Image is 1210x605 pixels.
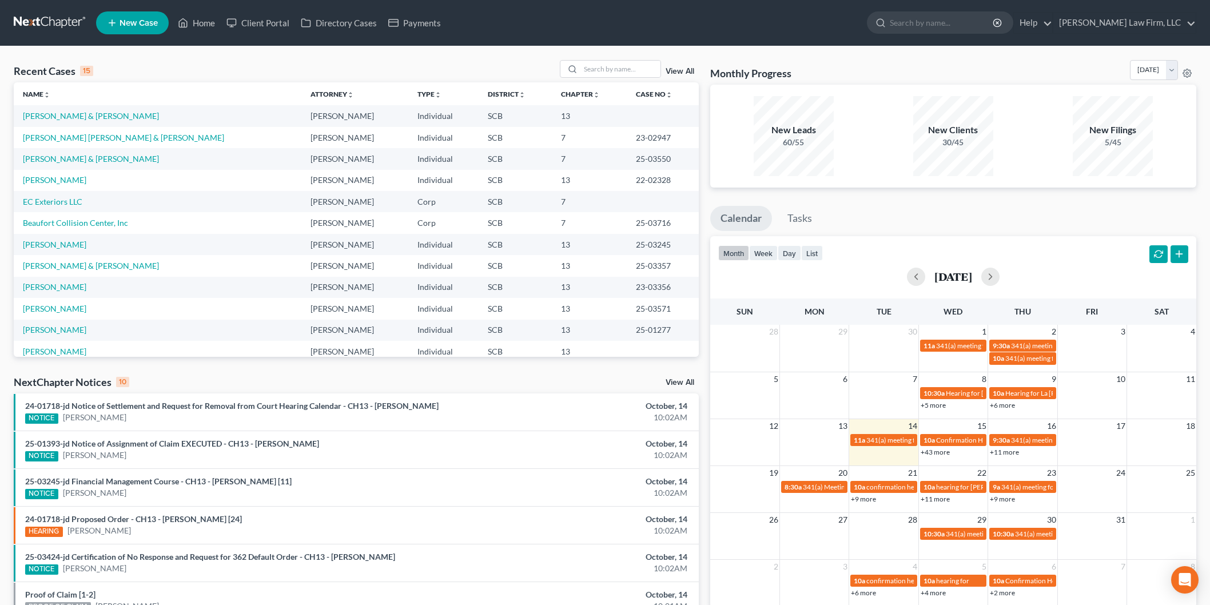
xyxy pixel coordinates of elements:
[23,261,159,270] a: [PERSON_NAME] & [PERSON_NAME]
[993,354,1004,363] span: 10a
[63,487,126,499] a: [PERSON_NAME]
[23,282,86,292] a: [PERSON_NAME]
[1115,466,1127,480] span: 24
[749,245,778,261] button: week
[408,341,479,362] td: Individual
[301,277,408,298] td: [PERSON_NAME]
[913,124,993,137] div: New Clients
[768,513,779,527] span: 26
[474,400,687,412] div: October, 14
[666,379,694,387] a: View All
[921,448,950,456] a: +43 more
[981,325,988,339] span: 1
[946,389,1096,397] span: Hearing for [PERSON_NAME] & [PERSON_NAME]
[301,255,408,276] td: [PERSON_NAME]
[1115,513,1127,527] span: 31
[301,234,408,255] td: [PERSON_NAME]
[479,191,552,212] td: SCB
[25,451,58,461] div: NOTICE
[1086,307,1098,316] span: Fri
[866,483,1056,491] span: confirmation hearing for [PERSON_NAME] & [PERSON_NAME]
[479,105,552,126] td: SCB
[23,90,50,98] a: Nameunfold_more
[23,197,82,206] a: EC Exteriors LLC
[924,530,945,538] span: 10:30a
[1015,530,1125,538] span: 341(a) meeting for [PERSON_NAME]
[383,13,447,33] a: Payments
[976,513,988,527] span: 29
[552,170,627,191] td: 13
[580,61,660,77] input: Search by name...
[842,372,849,386] span: 6
[474,525,687,536] div: 10:02AM
[474,412,687,423] div: 10:02AM
[924,436,935,444] span: 10a
[924,576,935,585] span: 10a
[1005,354,1116,363] span: 341(a) meeting for [PERSON_NAME]
[993,576,1004,585] span: 10a
[976,419,988,433] span: 15
[43,91,50,98] i: unfold_more
[990,448,1019,456] a: +11 more
[993,483,1000,491] span: 9a
[23,218,128,228] a: Beaufort Collision Center, Inc
[1001,483,1112,491] span: 341(a) meeting for [PERSON_NAME]
[23,304,86,313] a: [PERSON_NAME]
[1046,513,1057,527] span: 30
[837,466,849,480] span: 20
[993,341,1010,350] span: 9:30a
[408,212,479,233] td: Corp
[768,466,779,480] span: 19
[851,588,876,597] a: +6 more
[936,576,969,585] span: hearing for
[408,170,479,191] td: Individual
[924,483,935,491] span: 10a
[408,255,479,276] td: Individual
[737,307,753,316] span: Sun
[408,320,479,341] td: Individual
[552,105,627,126] td: 13
[408,298,479,319] td: Individual
[479,255,552,276] td: SCB
[593,91,600,98] i: unfold_more
[907,513,918,527] span: 28
[25,590,95,599] a: Proof of Claim [1-2]
[552,298,627,319] td: 13
[488,90,526,98] a: Districtunfold_more
[627,234,699,255] td: 25-03245
[866,576,995,585] span: confirmation hearing for [PERSON_NAME]
[116,377,129,387] div: 10
[23,133,224,142] a: [PERSON_NAME] [PERSON_NAME] & [PERSON_NAME]
[479,277,552,298] td: SCB
[63,449,126,461] a: [PERSON_NAME]
[14,375,129,389] div: NextChapter Notices
[1014,13,1052,33] a: Help
[561,90,600,98] a: Chapterunfold_more
[474,563,687,574] div: 10:02AM
[912,560,918,574] span: 4
[1189,325,1196,339] span: 4
[474,514,687,525] div: October, 14
[417,90,441,98] a: Typeunfold_more
[23,325,86,335] a: [PERSON_NAME]
[479,341,552,362] td: SCB
[347,91,354,98] i: unfold_more
[25,552,395,562] a: 25-03424-jd Certification of No Response and Request for 362 Default Order - CH13 - [PERSON_NAME]
[479,234,552,255] td: SCB
[710,206,772,231] a: Calendar
[907,466,918,480] span: 21
[552,212,627,233] td: 7
[301,170,408,191] td: [PERSON_NAME]
[1011,436,1121,444] span: 341(a) meeting for [PERSON_NAME]
[936,436,1067,444] span: Confirmation Hearing for [PERSON_NAME]
[479,127,552,148] td: SCB
[311,90,354,98] a: Attorneyunfold_more
[666,67,694,75] a: View All
[474,487,687,499] div: 10:02AM
[479,148,552,169] td: SCB
[23,240,86,249] a: [PERSON_NAME]
[854,576,865,585] span: 10a
[1046,419,1057,433] span: 16
[474,449,687,461] div: 10:02AM
[25,439,319,448] a: 25-01393-jd Notice of Assignment of Claim EXECUTED - CH13 - [PERSON_NAME]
